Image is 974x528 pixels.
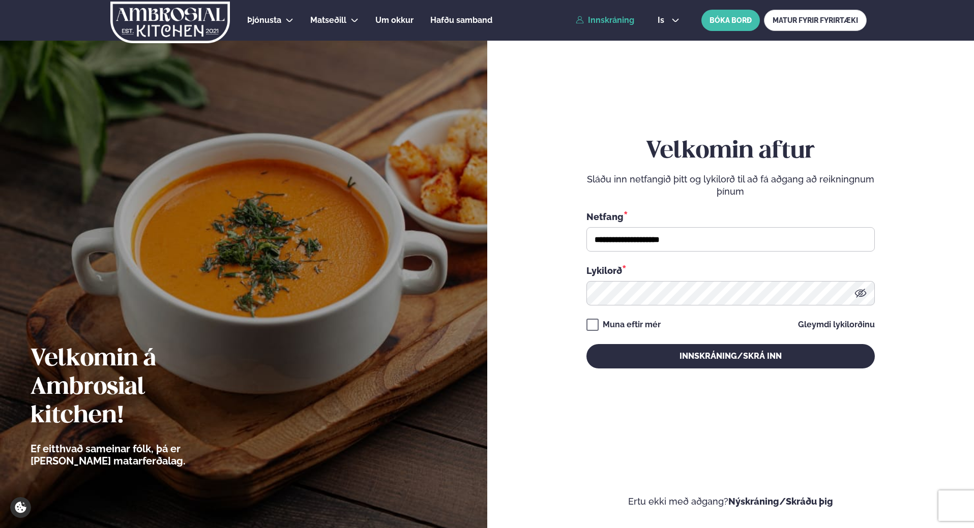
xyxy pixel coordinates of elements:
h2: Velkomin aftur [586,137,875,166]
a: Um okkur [375,14,414,26]
a: Matseðill [310,14,346,26]
p: Ertu ekki með aðgang? [518,495,944,508]
p: Ef eitthvað sameinar fólk, þá er [PERSON_NAME] matarferðalag. [31,443,242,467]
a: Cookie settings [10,497,31,518]
a: Hafðu samband [430,14,492,26]
h2: Velkomin á Ambrosial kitchen! [31,345,242,430]
div: Netfang [586,210,875,223]
span: Matseðill [310,15,346,25]
p: Sláðu inn netfangið þitt og lykilorð til að fá aðgang að reikningnum þínum [586,173,875,198]
a: Innskráning [576,16,634,25]
button: is [650,16,688,24]
a: Nýskráning/Skráðu þig [728,496,833,507]
a: Þjónusta [247,14,281,26]
div: Lykilorð [586,264,875,277]
a: MATUR FYRIR FYRIRTÆKI [764,10,867,31]
span: is [658,16,667,24]
img: logo [109,2,231,43]
a: Gleymdi lykilorðinu [798,321,875,329]
span: Þjónusta [247,15,281,25]
button: BÓKA BORÐ [701,10,760,31]
span: Hafðu samband [430,15,492,25]
button: Innskráning/Skrá inn [586,344,875,368]
span: Um okkur [375,15,414,25]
